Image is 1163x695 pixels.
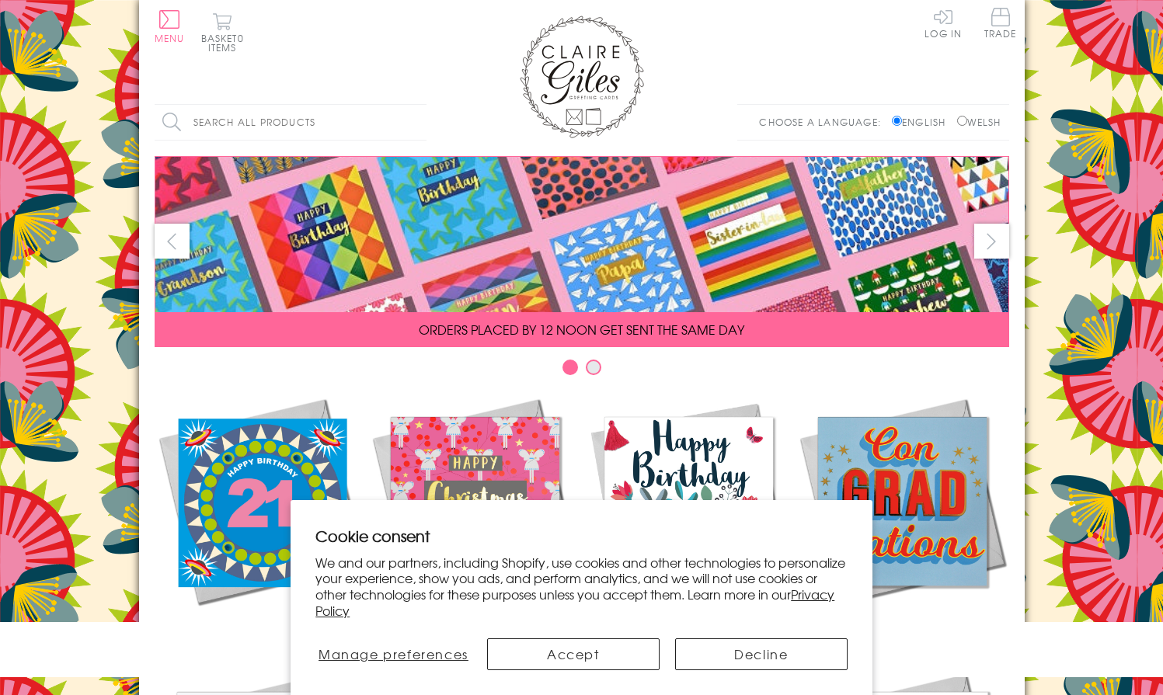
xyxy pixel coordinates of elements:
[315,585,834,620] a: Privacy Policy
[984,8,1017,38] span: Trade
[796,394,1009,638] a: Academic
[411,105,427,140] input: Search
[319,645,468,663] span: Manage preferences
[586,360,601,375] button: Carousel Page 2
[419,320,744,339] span: ORDERS PLACED BY 12 NOON GET SENT THE SAME DAY
[315,638,471,670] button: Manage preferences
[759,115,889,129] p: Choose a language:
[315,554,848,619] p: We and our partners, including Shopify, use cookies and other technologies to personalize your ex...
[862,620,942,638] span: Academic
[582,394,796,638] a: Birthdays
[155,10,185,43] button: Menu
[957,115,1001,129] label: Welsh
[201,12,244,52] button: Basket0 items
[520,16,644,138] img: Claire Giles Greetings Cards
[368,394,582,638] a: Christmas
[155,105,427,140] input: Search all products
[155,224,190,259] button: prev
[974,224,1009,259] button: next
[984,8,1017,41] a: Trade
[155,394,368,638] a: New Releases
[210,620,312,638] span: New Releases
[892,115,953,129] label: English
[315,525,848,547] h2: Cookie consent
[957,116,967,126] input: Welsh
[155,31,185,45] span: Menu
[208,31,244,54] span: 0 items
[487,638,660,670] button: Accept
[892,116,902,126] input: English
[924,8,962,38] a: Log In
[562,360,578,375] button: Carousel Page 1 (Current Slide)
[155,359,1009,383] div: Carousel Pagination
[675,638,848,670] button: Decline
